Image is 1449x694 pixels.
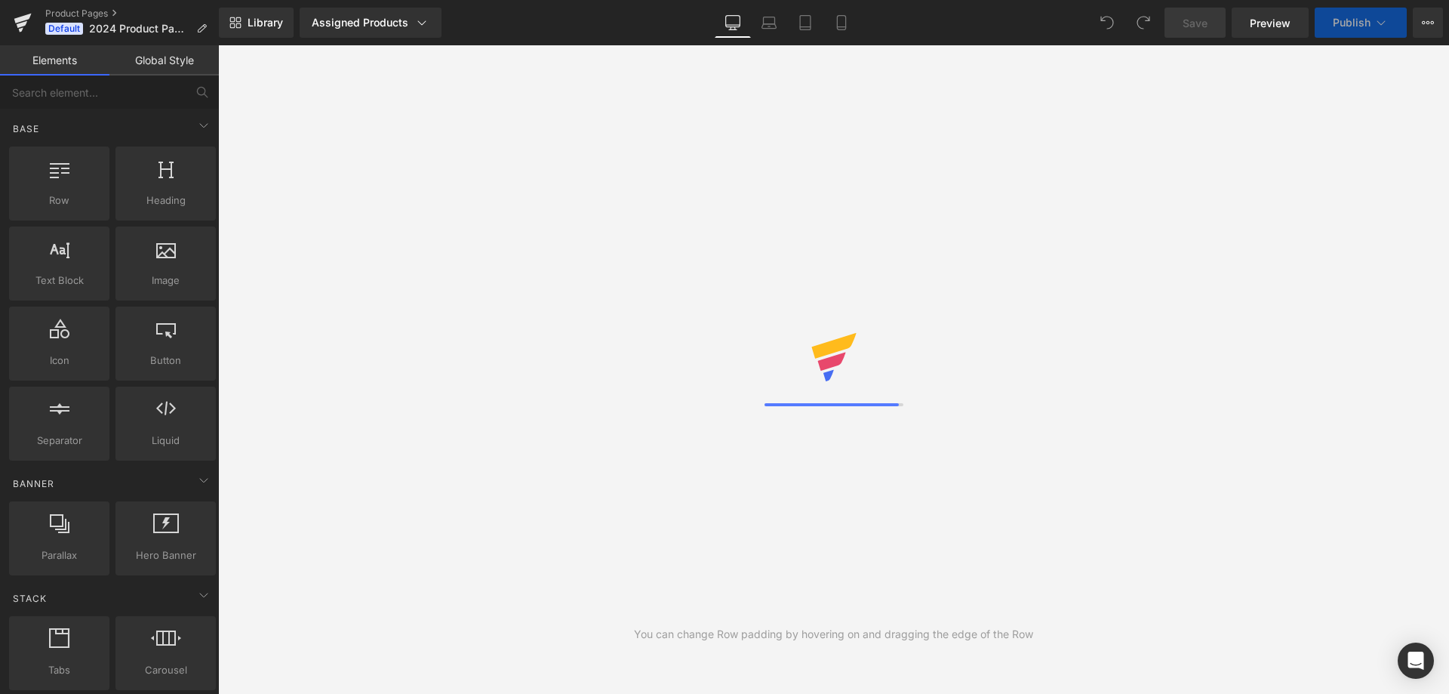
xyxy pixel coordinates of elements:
span: Image [120,273,211,288]
a: Product Pages [45,8,219,20]
div: Assigned Products [312,15,429,30]
span: Carousel [120,662,211,678]
a: Mobile [823,8,860,38]
a: Global Style [109,45,219,76]
span: Save [1183,15,1207,31]
span: Tabs [14,662,105,678]
span: Stack [11,591,48,606]
a: New Library [219,8,294,38]
a: Laptop [751,8,787,38]
span: Parallax [14,547,105,563]
div: Open Intercom Messenger [1398,643,1434,679]
span: Row [14,193,105,208]
button: Redo [1128,8,1158,38]
div: You can change Row padding by hovering on and dragging the edge of the Row [634,626,1033,643]
span: Separator [14,433,105,449]
button: Undo [1092,8,1122,38]
a: Preview [1232,8,1309,38]
span: Hero Banner [120,547,211,563]
span: Banner [11,477,56,491]
span: Liquid [120,433,211,449]
span: Button [120,353,211,369]
span: Text Block [14,273,105,288]
button: Publish [1315,8,1407,38]
span: 2024 Product Page - [DATE] 18:23:11 [89,23,190,35]
span: Base [11,122,41,136]
span: Icon [14,353,105,369]
span: Publish [1333,17,1371,29]
button: More [1413,8,1443,38]
span: Heading [120,193,211,208]
span: Preview [1250,15,1291,31]
a: Desktop [715,8,751,38]
span: Default [45,23,83,35]
a: Tablet [787,8,823,38]
span: Library [248,16,283,29]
